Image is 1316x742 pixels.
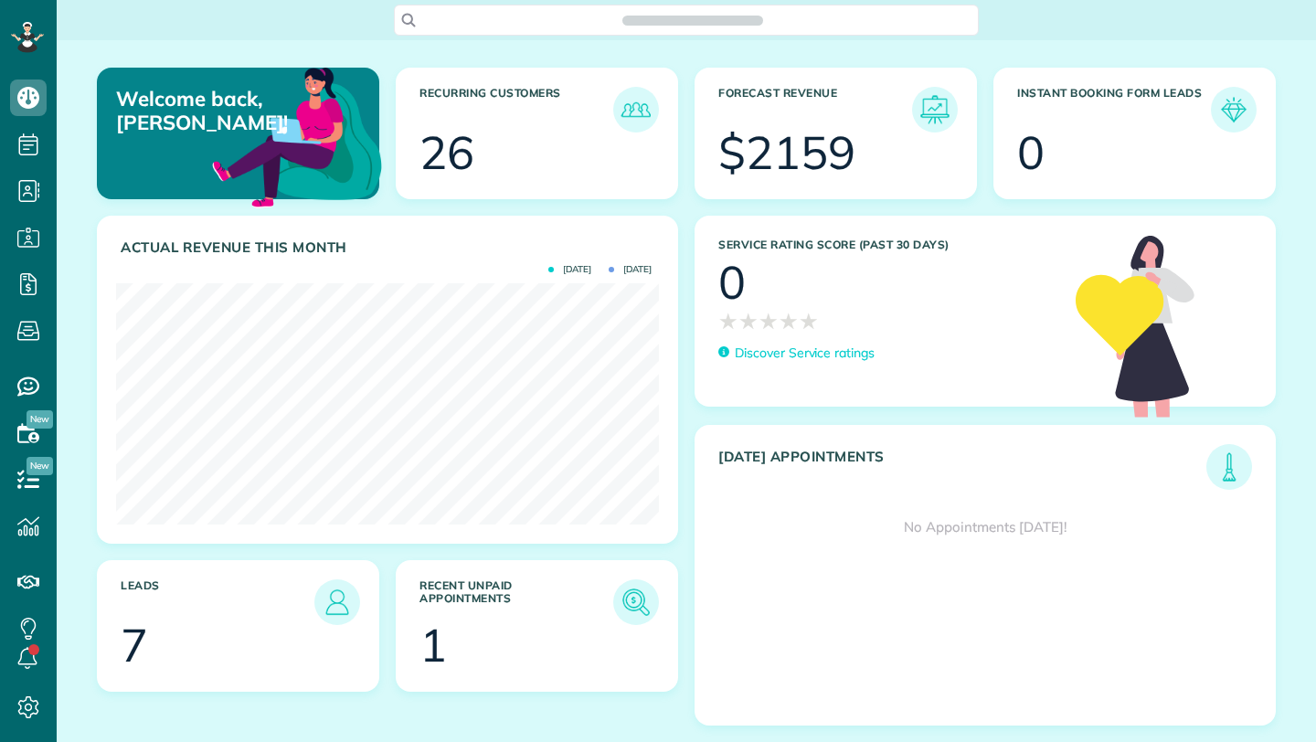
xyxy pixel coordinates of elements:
h3: Actual Revenue this month [121,239,659,256]
img: icon_unpaid_appointments-47b8ce3997adf2238b356f14209ab4cced10bd1f174958f3ca8f1d0dd7fffeee.png [618,584,654,620]
div: 1 [419,622,447,668]
span: [DATE] [548,265,591,274]
div: No Appointments [DATE]! [695,490,1275,565]
img: icon_leads-1bed01f49abd5b7fead27621c3d59655bb73ed531f8eeb49469d10e621d6b896.png [319,584,356,620]
img: icon_form_leads-04211a6a04a5b2264e4ee56bc0799ec3eb69b7e499cbb523a139df1d13a81ae0.png [1215,91,1252,128]
div: 0 [1017,130,1045,175]
div: 0 [718,260,746,305]
p: Welcome back, [PERSON_NAME]! [116,87,287,135]
h3: [DATE] Appointments [718,449,1206,490]
div: $2159 [718,130,855,175]
span: New [27,410,53,429]
span: ★ [779,305,799,337]
h3: Service Rating score (past 30 days) [718,238,1057,251]
div: 26 [419,130,474,175]
span: ★ [718,305,738,337]
span: ★ [799,305,819,337]
span: ★ [738,305,759,337]
img: icon_recurring_customers-cf858462ba22bcd05b5a5880d41d6543d210077de5bb9ebc9590e49fd87d84ed.png [618,91,654,128]
p: Discover Service ratings [735,344,875,363]
h3: Forecast Revenue [718,87,912,132]
img: dashboard_welcome-42a62b7d889689a78055ac9021e634bf52bae3f8056760290aed330b23ab8690.png [208,47,386,224]
span: New [27,457,53,475]
h3: Instant Booking Form Leads [1017,87,1211,132]
a: Discover Service ratings [718,344,875,363]
div: 7 [121,622,148,668]
span: Search ZenMaid… [641,11,744,29]
img: icon_todays_appointments-901f7ab196bb0bea1936b74009e4eb5ffbc2d2711fa7634e0d609ed5ef32b18b.png [1211,449,1247,485]
span: ★ [759,305,779,337]
span: [DATE] [609,265,652,274]
h3: Recurring Customers [419,87,613,132]
img: icon_forecast_revenue-8c13a41c7ed35a8dcfafea3cbb826a0462acb37728057bba2d056411b612bbbe.png [917,91,953,128]
h3: Leads [121,579,314,625]
h3: Recent unpaid appointments [419,579,613,625]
